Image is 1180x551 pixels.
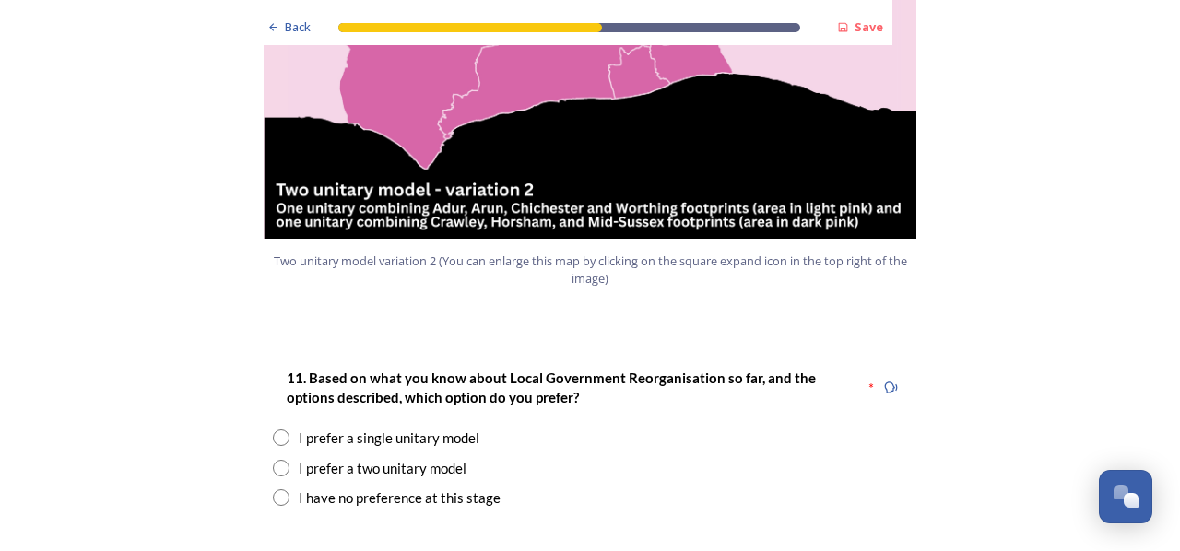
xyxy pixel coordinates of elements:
[299,428,479,449] div: I prefer a single unitary model
[272,252,908,287] span: Two unitary model variation 2 (You can enlarge this map by clicking on the square expand icon in ...
[299,458,466,479] div: I prefer a two unitary model
[855,18,883,35] strong: Save
[285,18,311,36] span: Back
[1099,470,1152,523] button: Open Chat
[299,487,501,509] div: I have no preference at this stage
[287,369,819,405] strong: 11. Based on what you know about Local Government Reorganisation so far, and the options describe...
